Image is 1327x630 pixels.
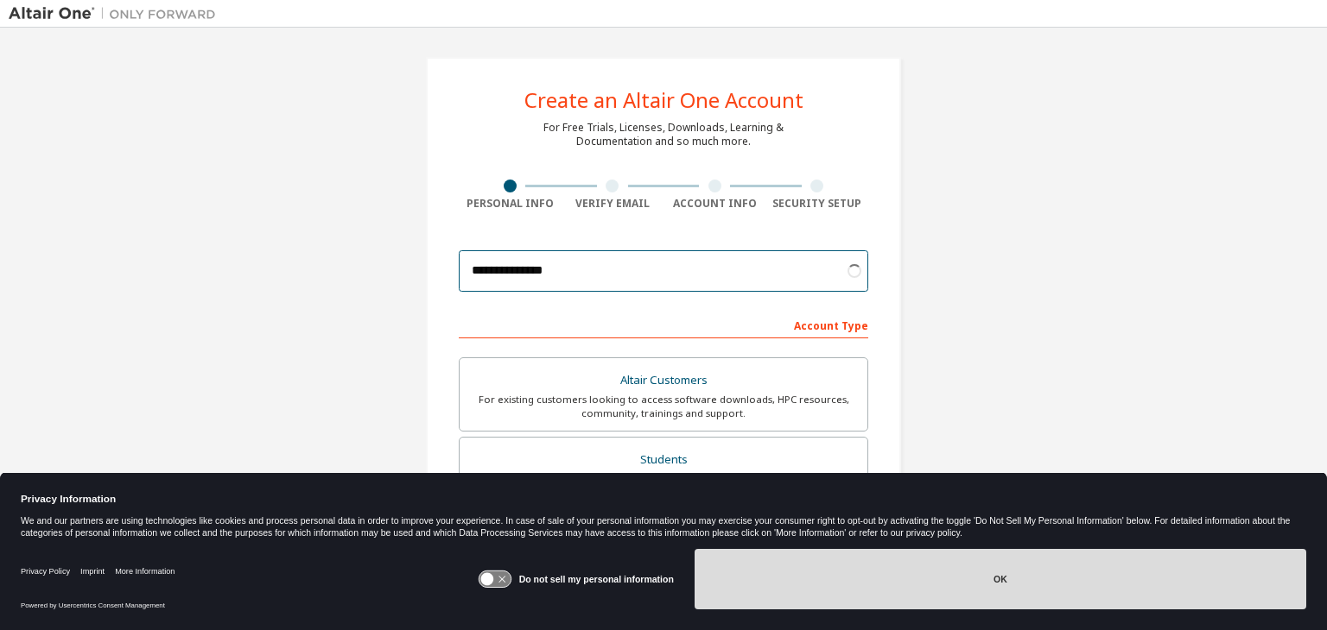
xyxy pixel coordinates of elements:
div: Security Setup [766,197,869,211]
div: Account Info [663,197,766,211]
div: For existing customers looking to access software downloads, HPC resources, community, trainings ... [470,393,857,420]
div: Account Type [459,311,868,338]
div: Altair Customers [470,369,857,393]
div: For Free Trials, Licenses, Downloads, Learning & Documentation and so much more. [543,121,784,148]
div: Personal Info [459,197,562,211]
div: Verify Email [562,197,664,211]
div: Create an Altair One Account [524,90,803,110]
img: Altair One [9,5,225,22]
div: Students [470,448,857,472]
